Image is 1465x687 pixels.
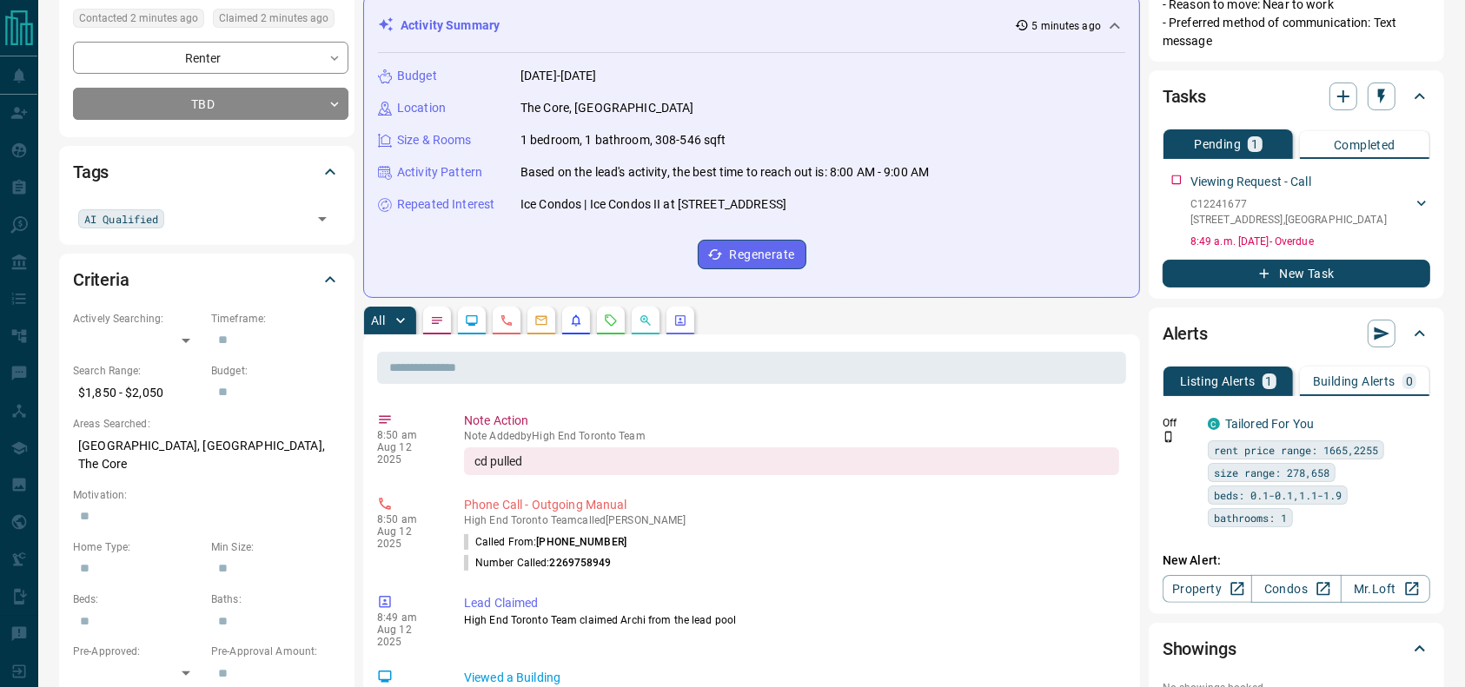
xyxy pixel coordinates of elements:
[73,644,202,659] p: Pre-Approved:
[520,67,597,85] p: [DATE]-[DATE]
[401,17,500,35] p: Activity Summary
[73,416,341,432] p: Areas Searched:
[378,10,1125,42] div: Activity Summary5 minutes ago
[673,314,687,327] svg: Agent Actions
[73,266,129,294] h2: Criteria
[211,311,341,327] p: Timeframe:
[1214,464,1329,481] span: size range: 278,658
[1313,375,1395,387] p: Building Alerts
[1163,260,1430,287] button: New Task
[430,314,444,327] svg: Notes
[211,644,341,659] p: Pre-Approval Amount:
[377,525,438,550] p: Aug 12 2025
[73,88,348,120] div: TBD
[377,611,438,624] p: 8:49 am
[1190,173,1311,191] p: Viewing Request - Call
[1163,635,1236,663] h2: Showings
[397,131,472,149] p: Size & Rooms
[569,314,583,327] svg: Listing Alerts
[1251,575,1341,603] a: Condos
[211,539,341,555] p: Min Size:
[465,314,479,327] svg: Lead Browsing Activity
[464,412,1119,430] p: Note Action
[1163,313,1430,354] div: Alerts
[639,314,653,327] svg: Opportunities
[219,10,328,27] span: Claimed 2 minutes ago
[397,163,482,182] p: Activity Pattern
[397,67,437,85] p: Budget
[1180,375,1256,387] p: Listing Alerts
[1163,552,1430,570] p: New Alert:
[1190,196,1387,212] p: C12241677
[1194,138,1241,150] p: Pending
[1225,417,1314,431] a: Tailored For You
[397,195,494,214] p: Repeated Interest
[464,669,1119,687] p: Viewed a Building
[73,151,341,193] div: Tags
[520,163,929,182] p: Based on the lead's activity, the best time to reach out is: 8:00 AM - 9:00 AM
[213,9,348,33] div: Tue Aug 12 2025
[536,536,626,548] span: [PHONE_NUMBER]
[520,99,694,117] p: The Core, [GEOGRAPHIC_DATA]
[1163,83,1206,110] h2: Tasks
[464,594,1119,612] p: Lead Claimed
[377,429,438,441] p: 8:50 am
[520,195,786,214] p: Ice Condos | Ice Condos II at [STREET_ADDRESS]
[73,487,341,503] p: Motivation:
[377,441,438,466] p: Aug 12 2025
[73,432,341,479] p: [GEOGRAPHIC_DATA], [GEOGRAPHIC_DATA], The Core
[534,314,548,327] svg: Emails
[1251,138,1258,150] p: 1
[464,514,1119,526] p: High End Toronto Team called [PERSON_NAME]
[73,259,341,301] div: Criteria
[1341,575,1430,603] a: Mr.Loft
[1214,509,1287,526] span: bathrooms: 1
[371,314,385,327] p: All
[1032,18,1101,34] p: 5 minutes ago
[1208,418,1220,430] div: condos.ca
[1406,375,1413,387] p: 0
[464,555,612,571] p: Number Called:
[1334,139,1395,151] p: Completed
[73,379,202,407] p: $1,850 - $2,050
[550,557,612,569] span: 2269758949
[464,612,1119,628] p: High End Toronto Team claimed Archi from the lead pool
[73,311,202,327] p: Actively Searching:
[79,10,198,27] span: Contacted 2 minutes ago
[1163,628,1430,670] div: Showings
[1190,212,1387,228] p: [STREET_ADDRESS] , [GEOGRAPHIC_DATA]
[500,314,514,327] svg: Calls
[1163,76,1430,117] div: Tasks
[211,591,341,607] p: Baths:
[464,430,1119,442] p: Note Added by High End Toronto Team
[84,210,158,228] span: AI Qualified
[1266,375,1273,387] p: 1
[377,513,438,525] p: 8:50 am
[310,207,335,231] button: Open
[73,42,348,74] div: Renter
[73,363,202,379] p: Search Range:
[73,539,202,555] p: Home Type:
[1163,575,1252,603] a: Property
[377,624,438,648] p: Aug 12 2025
[73,591,202,607] p: Beds:
[73,158,109,186] h2: Tags
[1190,234,1430,249] p: 8:49 a.m. [DATE] - Overdue
[1214,441,1378,459] span: rent price range: 1665,2255
[698,240,806,269] button: Regenerate
[520,131,726,149] p: 1 bedroom, 1 bathroom, 308-546 sqft
[397,99,446,117] p: Location
[604,314,618,327] svg: Requests
[464,534,626,550] p: Called From:
[1214,486,1342,504] span: beds: 0.1-0.1,1.1-1.9
[1190,193,1430,231] div: C12241677[STREET_ADDRESS],[GEOGRAPHIC_DATA]
[211,363,341,379] p: Budget:
[1163,431,1175,443] svg: Push Notification Only
[464,447,1119,475] div: cd pulled
[1163,415,1197,431] p: Off
[464,496,1119,514] p: Phone Call - Outgoing Manual
[73,9,204,33] div: Tue Aug 12 2025
[1163,320,1208,347] h2: Alerts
